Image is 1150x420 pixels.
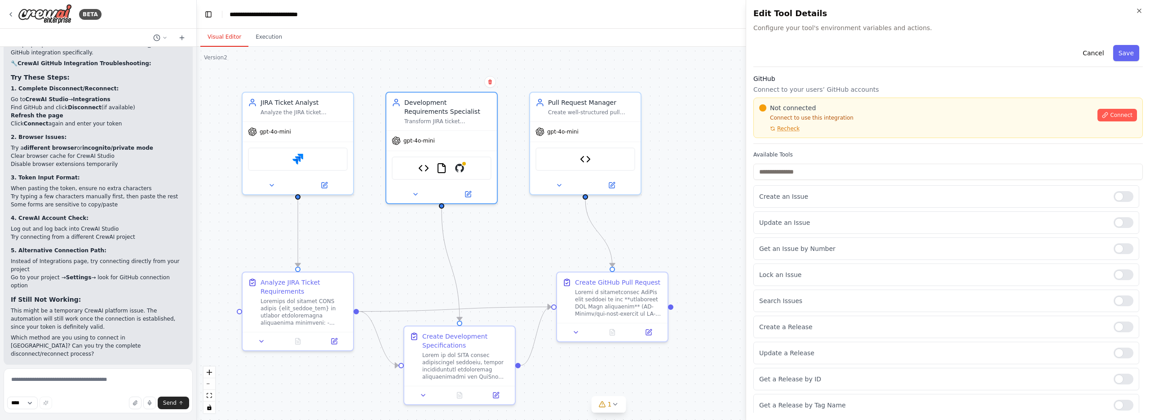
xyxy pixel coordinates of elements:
div: Analyze the JIRA ticket {jira_ticket_key} and extract all development requirements, specification... [261,109,348,116]
button: Switch to previous chat [150,32,171,43]
li: Click again and enter your token [11,120,186,128]
button: Save [1113,45,1139,61]
button: No output available [593,327,632,338]
p: Get an Issue by Number [759,244,1106,253]
g: Edge from 99eedc05-33eb-4d49-986d-926f1d4a0dda to 47a35af0-1657-42e4-935f-4bbe7b102b78 [521,303,551,370]
li: Log out and log back into CrewAI Studio [11,225,186,233]
p: Update a Release [759,349,1106,357]
img: Logo [18,4,72,24]
strong: Refresh the page [11,112,63,119]
g: Edge from 95f26ca5-13c3-41a7-a481-5bf7eaa65dec to 99a0ab68-b60d-40c0-8df3-524168104863 [293,200,302,267]
strong: Disconnect [68,104,102,111]
div: React Flow controls [203,366,215,413]
strong: 4. CrewAI Account Check: [11,215,88,221]
button: Send [158,397,189,409]
button: No output available [279,336,317,347]
div: Create well-structured pull requests on GitHub with proper titles, descriptions, and linking to J... [548,109,635,116]
li: Try connecting from a different CrewAI project [11,233,186,241]
button: Visual Editor [200,28,248,47]
strong: 1. Complete Disconnect/Reconnect: [11,85,119,92]
strong: Integrations [73,96,110,103]
div: Create GitHub Pull Request [575,278,660,287]
p: Update an Issue [759,218,1106,227]
p: Get a Release by ID [759,375,1106,384]
button: Execution [248,28,289,47]
h3: GitHub [753,74,1143,83]
button: zoom in [203,366,215,378]
button: Upload files [129,397,142,409]
div: Development Requirements Specialist [404,98,491,116]
strong: If Still Not Working: [11,296,81,303]
img: FileReadTool [436,163,447,174]
strong: CrewAI GitHub Integration Troubleshooting: [18,60,151,67]
label: Available Tools [753,151,1143,158]
div: Lorem ip dol SITA consec adipiscingel seddoeiu, tempor incididuntutl etdoloremag aliquaenimadmi v... [422,352,509,380]
button: No output available [441,390,479,401]
button: Recheck [759,125,800,132]
li: Try a or [11,144,186,152]
li: Go to your project → → look for GitHub connection option [11,273,186,290]
button: Open in side panel [480,390,511,401]
button: fit view [203,390,215,402]
img: GitHub [454,163,465,174]
g: Edge from 99a0ab68-b60d-40c0-8df3-524168104863 to 99eedc05-33eb-4d49-986d-926f1d4a0dda [359,307,398,370]
div: JIRA Ticket Analyst [261,98,348,107]
p: Connect to your users’ GitHub accounts [753,85,1143,94]
strong: 2. Browser Issues: [11,134,66,140]
p: Create a Release [759,322,1106,331]
button: Cancel [1077,45,1109,61]
button: Open in side panel [586,180,637,191]
button: Hide left sidebar [202,8,215,21]
li: Clear browser cache for CrewAI Studio [11,152,186,160]
span: gpt-4o-mini [547,128,579,135]
div: Create Development Specifications [422,332,509,350]
div: Loremi d sitametconsec AdiPis elit seddoei te inc **utlaboreet DOL Magn aliquaenim** (AD-Minimv/q... [575,289,662,317]
div: BETA [79,9,102,20]
div: Analyze JIRA Ticket Requirements [261,278,348,296]
p: This might be a temporary CrewAI platform issue. The automation will still work once the connecti... [11,307,186,331]
p: Which method are you using to connect in [GEOGRAPHIC_DATA]? Can you try the complete disconnect/r... [11,334,186,358]
p: Connect to use this integration [759,114,1092,121]
li: Try typing a few characters manually first, then paste the rest [11,192,186,201]
strong: Settings [66,274,92,281]
button: Open in side panel [318,336,349,347]
img: Jira [292,154,303,165]
div: Create Development SpecificationsLorem ip dol SITA consec adipiscingel seddoeiu, tempor incididun... [403,326,516,405]
strong: incognito/private mode [82,145,153,151]
div: JIRA Ticket AnalystAnalyze the JIRA ticket {jira_ticket_key} and extract all development requirem... [242,92,354,195]
span: Not connected [770,103,816,112]
img: Code Formatter Tool [418,163,429,174]
p: Create an Issue [759,192,1106,201]
button: Open in side panel [299,180,349,191]
div: Create GitHub Pull RequestLoremi d sitametconsec AdiPis elit seddoei te inc **utlaboreet DOL Magn... [556,272,668,342]
button: Improve this prompt [40,397,52,409]
div: Pull Request ManagerCreate well-structured pull requests on GitHub with proper titles, descriptio... [529,92,641,195]
div: Development Requirements SpecialistTransform JIRA ticket requirements into clear, actionable deve... [385,92,498,204]
li: Instead of Integrations page, try connecting directly from your project [11,257,186,273]
span: 1 [608,400,612,409]
span: Connect [1110,112,1132,119]
strong: Try These Steps: [11,74,70,81]
h2: 🔧 [11,59,186,67]
span: gpt-4o-mini [403,137,435,144]
button: Start a new chat [175,32,189,43]
span: Recheck [777,125,800,132]
span: Send [163,399,177,407]
g: Edge from f0bd9142-2ca0-4801-a9c2-141fd81aaf2e to 99eedc05-33eb-4d49-986d-926f1d4a0dda [437,209,464,321]
span: gpt-4o-mini [260,128,291,135]
div: Version 2 [204,54,227,61]
div: Pull Request Manager [548,98,635,107]
g: Edge from 6dec4ba3-1e3e-406a-81b2-a46b3c136f6e to 47a35af0-1657-42e4-935f-4bbe7b102b78 [581,200,617,267]
button: Open in side panel [442,189,493,200]
strong: different browser [24,145,77,151]
strong: 5. Alternative Connection Path: [11,247,106,254]
li: Find GitHub and click (if available) [11,103,186,112]
button: toggle interactivity [203,402,215,413]
strong: Connect [24,121,49,127]
strong: 3. Token Input Format: [11,174,80,181]
div: Transform JIRA ticket requirements into clear, actionable development specifications and create a... [404,118,491,125]
p: Lock an Issue [759,270,1106,279]
button: Open in side panel [633,327,664,338]
div: Loremips dol sitamet CONS adipis {elit_seddoe_tem} in utlabor etdoloremagna aliquaenima minimveni... [261,298,348,326]
strong: CrewAI Studio [26,96,69,103]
